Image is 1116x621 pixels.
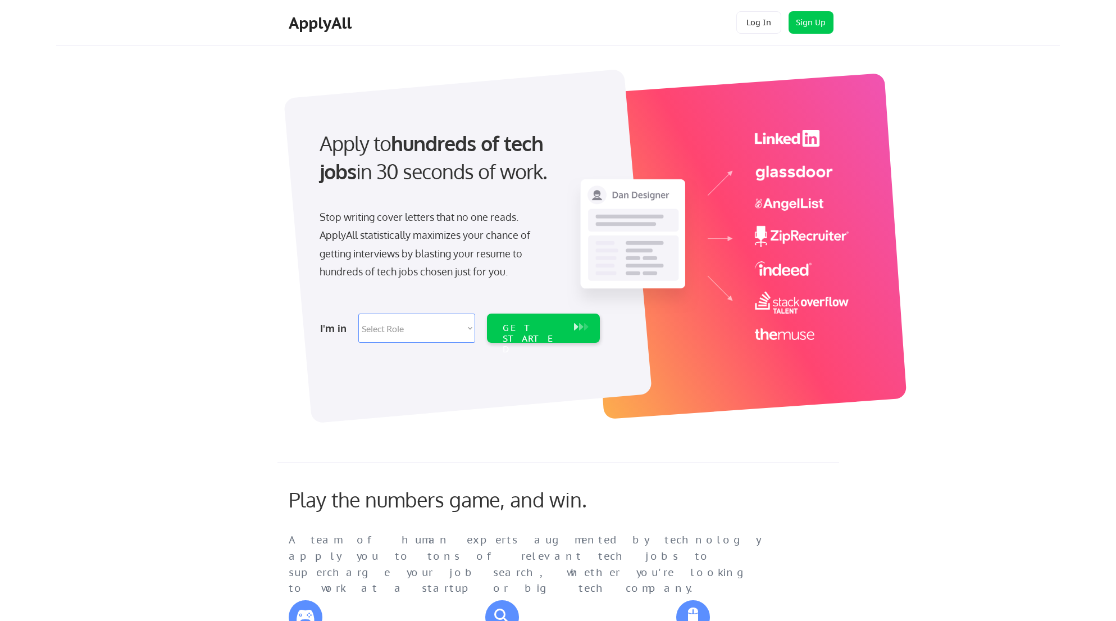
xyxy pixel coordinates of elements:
div: A team of human experts augmented by technology apply you to tons of relevant tech jobs to superc... [289,532,783,597]
div: GET STARTED [503,323,563,355]
div: Play the numbers game, and win. [289,487,637,511]
div: Stop writing cover letters that no one reads. ApplyAll statistically maximizes your chance of get... [320,208,550,281]
strong: hundreds of tech jobs [320,130,548,184]
div: ApplyAll [289,13,355,33]
div: Apply to in 30 seconds of work. [320,129,595,186]
button: Log In [736,11,781,34]
div: I'm in [320,319,352,337]
button: Sign Up [789,11,833,34]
